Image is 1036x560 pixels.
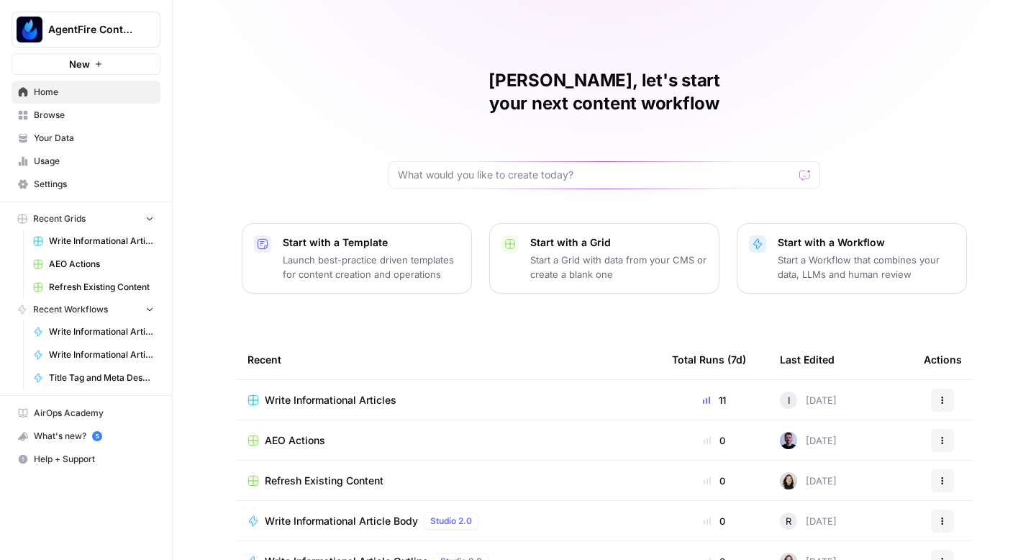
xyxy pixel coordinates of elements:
a: Write Informational Articles [247,393,649,407]
button: Start with a TemplateLaunch best-practice driven templates for content creation and operations [242,223,472,294]
div: Recent [247,340,649,379]
img: t5ef5oef8zpw1w4g2xghobes91mw [780,472,797,489]
a: Write Informational Article Body [27,320,160,343]
span: Usage [34,155,154,168]
div: 0 [672,514,757,528]
button: Start with a GridStart a Grid with data from your CMS or create a blank one [489,223,719,294]
span: Home [34,86,154,99]
span: Refresh Existing Content [49,281,154,294]
a: 5 [92,431,102,441]
button: Recent Workflows [12,299,160,320]
span: Studio 2.0 [430,515,472,528]
div: [DATE] [780,512,837,530]
a: Browse [12,104,160,127]
a: Write Informational Article Outline [27,343,160,366]
span: Your Data [34,132,154,145]
span: Help + Support [34,453,154,466]
div: [DATE] [780,432,837,449]
span: Recent Grids [33,212,86,225]
button: What's new? 5 [12,425,160,448]
a: AEO Actions [247,433,649,448]
span: Title Tag and Meta Description [49,371,154,384]
button: New [12,53,160,75]
a: Refresh Existing Content [27,276,160,299]
div: Last Edited [780,340,835,379]
a: Settings [12,173,160,196]
p: Start a Workflow that combines your data, LLMs and human review [778,253,955,281]
button: Workspace: AgentFire Content [12,12,160,48]
a: Refresh Existing Content [247,474,649,488]
div: What's new? [12,425,160,447]
p: Start with a Grid [530,235,707,250]
input: What would you like to create today? [398,168,794,182]
span: AirOps Academy [34,407,154,420]
span: Browse [34,109,154,122]
div: 0 [672,433,757,448]
div: [DATE] [780,472,837,489]
p: Start with a Workflow [778,235,955,250]
span: Write Informational Articles [265,393,396,407]
img: mtb5lffcyzxtxeymzlrcp6m5jts6 [780,432,797,449]
span: Write Informational Articles [49,235,154,248]
span: Write Informational Article Body [49,325,154,338]
a: Title Tag and Meta Description [27,366,160,389]
h1: [PERSON_NAME], let's start your next content workflow [388,69,820,115]
span: Write Informational Article Outline [49,348,154,361]
div: 11 [672,393,757,407]
span: AEO Actions [49,258,154,271]
a: Write Informational Article BodyStudio 2.0 [247,512,649,530]
span: AgentFire Content [48,22,135,37]
span: AEO Actions [265,433,325,448]
div: Total Runs (7d) [672,340,746,379]
span: Recent Workflows [33,303,108,316]
a: AirOps Academy [12,402,160,425]
a: AEO Actions [27,253,160,276]
button: Recent Grids [12,208,160,230]
span: Settings [34,178,154,191]
a: Usage [12,150,160,173]
span: I [788,393,790,407]
text: 5 [95,433,99,440]
div: [DATE] [780,392,837,409]
button: Start with a WorkflowStart a Workflow that combines your data, LLMs and human review [737,223,967,294]
div: 0 [672,474,757,488]
button: Help + Support [12,448,160,471]
img: AgentFire Content Logo [17,17,42,42]
div: Actions [924,340,962,379]
p: Start with a Template [283,235,460,250]
p: Start a Grid with data from your CMS or create a blank one [530,253,707,281]
span: Refresh Existing Content [265,474,383,488]
span: R [786,514,791,528]
a: Write Informational Articles [27,230,160,253]
a: Home [12,81,160,104]
span: Write Informational Article Body [265,514,418,528]
p: Launch best-practice driven templates for content creation and operations [283,253,460,281]
a: Your Data [12,127,160,150]
span: New [69,57,90,71]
